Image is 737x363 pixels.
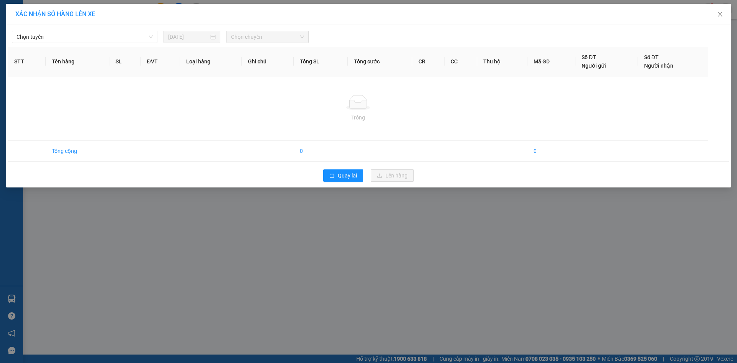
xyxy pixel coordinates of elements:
span: Chọn tuyến [17,31,153,43]
th: Mã GD [527,47,575,76]
span: Chọn chuyến [231,31,304,43]
span: XÁC NHẬN SỐ HÀNG LÊN XE [15,10,95,18]
th: ĐVT [141,47,180,76]
span: rollback [329,173,335,179]
td: 0 [294,141,348,162]
span: Người gửi [582,63,606,69]
th: CC [445,47,477,76]
th: Tên hàng [46,47,109,76]
th: Thu hộ [477,47,527,76]
th: SL [109,47,140,76]
th: STT [8,47,46,76]
span: Người nhận [644,63,673,69]
div: Trống [14,113,702,122]
span: Quay lại [338,171,357,180]
th: Tổng SL [294,47,348,76]
span: Số ĐT [582,54,596,60]
td: Tổng cộng [46,141,109,162]
span: close [717,11,723,17]
span: Số ĐT [644,54,659,60]
button: Close [709,4,731,25]
button: uploadLên hàng [371,169,414,182]
button: rollbackQuay lại [323,169,363,182]
th: Tổng cước [348,47,412,76]
td: 0 [527,141,575,162]
th: Ghi chú [242,47,294,76]
input: 13/08/2025 [168,33,209,41]
th: CR [412,47,445,76]
th: Loại hàng [180,47,242,76]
